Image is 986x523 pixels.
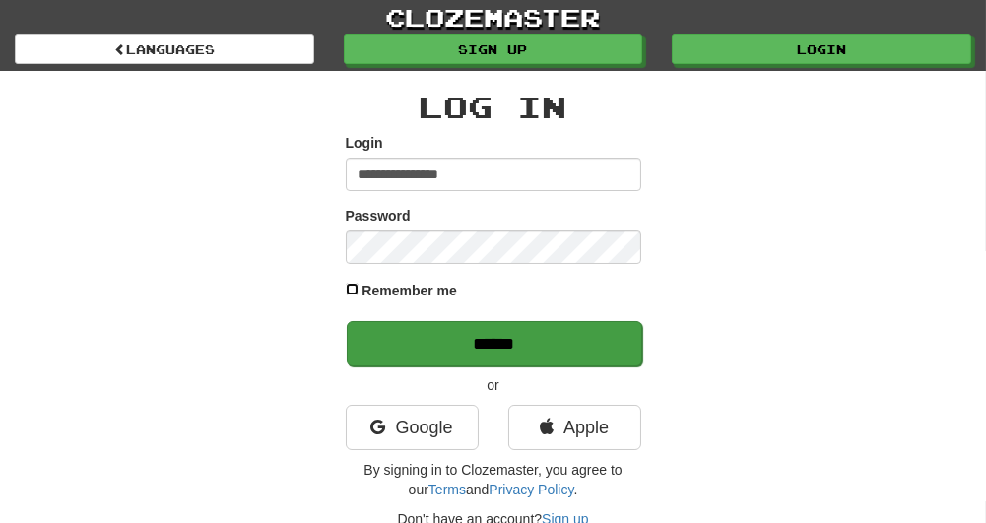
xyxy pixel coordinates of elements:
a: Login [672,34,971,64]
a: Privacy Policy [489,482,573,497]
a: Google [346,405,479,450]
p: or [346,375,641,395]
a: Languages [15,34,314,64]
label: Login [346,133,383,153]
a: Sign up [344,34,643,64]
h2: Log In [346,91,641,123]
label: Remember me [362,281,457,300]
label: Password [346,206,411,226]
a: Apple [508,405,641,450]
p: By signing in to Clozemaster, you agree to our and . [346,460,641,499]
a: Terms [428,482,466,497]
